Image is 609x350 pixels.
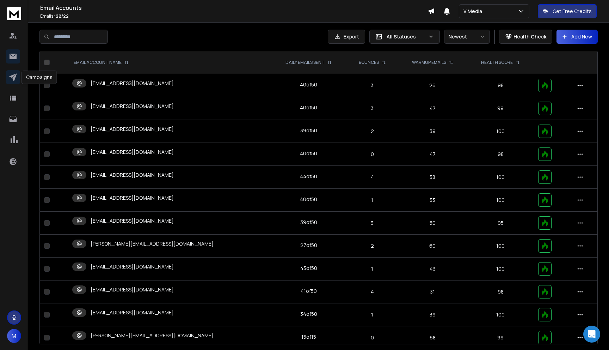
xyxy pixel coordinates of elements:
[351,265,394,272] p: 1
[91,217,174,224] p: [EMAIL_ADDRESS][DOMAIN_NAME]
[463,8,485,15] p: V Media
[467,166,534,189] td: 100
[583,326,600,343] div: Open Intercom Messenger
[467,326,534,349] td: 99
[300,219,317,226] div: 39 of 50
[21,71,57,84] div: Campaigns
[91,332,214,339] p: [PERSON_NAME][EMAIL_ADDRESS][DOMAIN_NAME]
[91,171,174,179] p: [EMAIL_ADDRESS][DOMAIN_NAME]
[351,197,394,204] p: 1
[398,235,467,258] td: 60
[467,143,534,166] td: 98
[40,13,428,19] p: Emails :
[40,4,428,12] h1: Email Accounts
[499,30,552,44] button: Health Check
[91,240,214,247] p: [PERSON_NAME][EMAIL_ADDRESS][DOMAIN_NAME]
[7,329,21,343] button: M
[91,126,174,133] p: [EMAIL_ADDRESS][DOMAIN_NAME]
[513,33,546,40] p: Health Check
[467,280,534,303] td: 98
[351,151,394,158] p: 0
[300,265,317,272] div: 43 of 50
[398,280,467,303] td: 31
[398,189,467,212] td: 33
[351,219,394,227] p: 3
[300,81,317,88] div: 40 of 50
[467,97,534,120] td: 99
[7,7,21,20] img: logo
[300,150,317,157] div: 40 of 50
[538,4,597,18] button: Get Free Credits
[328,30,365,44] button: Export
[398,303,467,326] td: 39
[467,120,534,143] td: 100
[351,128,394,135] p: 2
[91,103,174,110] p: [EMAIL_ADDRESS][DOMAIN_NAME]
[301,333,316,340] div: 15 of 15
[467,212,534,235] td: 95
[398,74,467,97] td: 26
[351,105,394,112] p: 3
[300,104,317,111] div: 40 of 50
[300,310,317,318] div: 34 of 50
[91,80,174,87] p: [EMAIL_ADDRESS][DOMAIN_NAME]
[467,258,534,280] td: 100
[300,242,317,249] div: 27 of 50
[91,263,174,270] p: [EMAIL_ADDRESS][DOMAIN_NAME]
[467,74,534,97] td: 98
[351,288,394,295] p: 4
[398,143,467,166] td: 47
[285,60,325,65] p: DAILY EMAILS SENT
[351,311,394,318] p: 1
[300,173,317,180] div: 44 of 50
[398,326,467,349] td: 68
[467,303,534,326] td: 100
[351,82,394,89] p: 3
[553,8,592,15] p: Get Free Credits
[91,309,174,316] p: [EMAIL_ADDRESS][DOMAIN_NAME]
[387,33,425,40] p: All Statuses
[301,288,317,295] div: 41 of 50
[398,212,467,235] td: 50
[91,149,174,156] p: [EMAIL_ADDRESS][DOMAIN_NAME]
[300,196,317,203] div: 40 of 50
[412,60,446,65] p: WARMUP EMAILS
[74,60,129,65] div: EMAIL ACCOUNT NAME
[351,334,394,341] p: 0
[481,60,513,65] p: HEALTH SCORE
[467,189,534,212] td: 100
[300,127,317,134] div: 39 of 50
[91,194,174,201] p: [EMAIL_ADDRESS][DOMAIN_NAME]
[467,235,534,258] td: 100
[398,166,467,189] td: 38
[398,97,467,120] td: 47
[351,242,394,249] p: 2
[444,30,490,44] button: Newest
[91,286,174,293] p: [EMAIL_ADDRESS][DOMAIN_NAME]
[56,13,69,19] span: 22 / 22
[359,60,379,65] p: BOUNCES
[556,30,598,44] button: Add New
[398,120,467,143] td: 39
[351,174,394,181] p: 4
[398,258,467,280] td: 43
